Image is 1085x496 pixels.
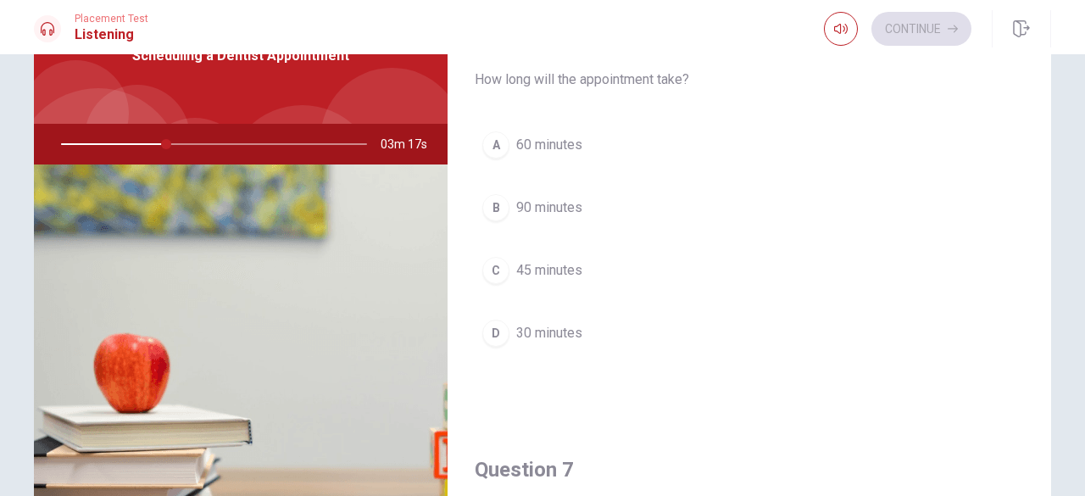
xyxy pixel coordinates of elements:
span: 60 minutes [516,135,582,155]
button: C45 minutes [475,249,1024,292]
div: A [482,131,509,159]
h4: Question 7 [475,456,1024,483]
button: A60 minutes [475,124,1024,166]
div: C [482,257,509,284]
h1: Listening [75,25,148,45]
span: 30 minutes [516,323,582,343]
span: 90 minutes [516,198,582,218]
div: B [482,194,509,221]
div: D [482,320,509,347]
button: D30 minutes [475,312,1024,354]
span: 03m 17s [381,124,441,164]
span: Placement Test [75,13,148,25]
span: How long will the appointment take? [475,70,1024,90]
span: Scheduling a Dentist Appointment [132,46,349,66]
span: 45 minutes [516,260,582,281]
button: B90 minutes [475,187,1024,229]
